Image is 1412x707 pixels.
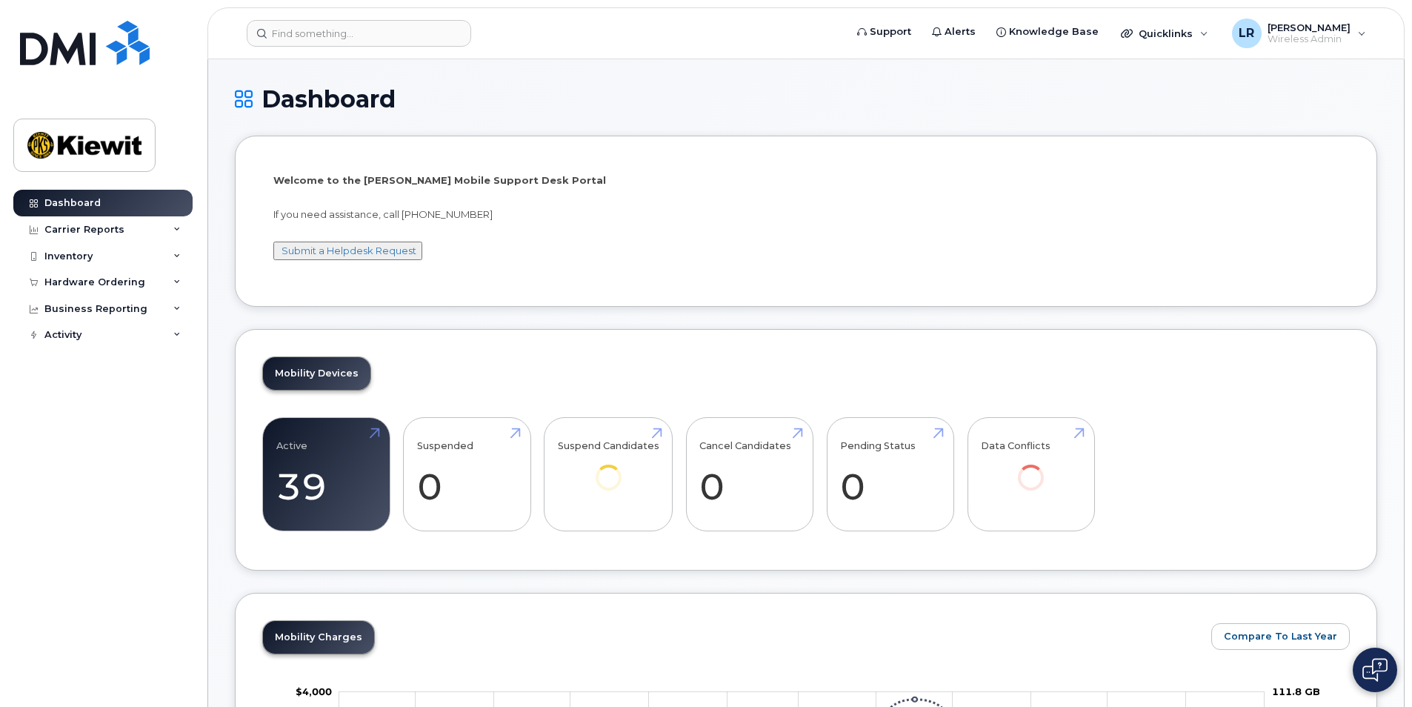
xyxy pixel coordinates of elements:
a: Cancel Candidates 0 [699,425,799,523]
a: Pending Status 0 [840,425,940,523]
a: Mobility Devices [263,357,370,390]
h1: Dashboard [235,86,1377,112]
a: Mobility Charges [263,621,374,654]
button: Compare To Last Year [1211,623,1350,650]
g: $0 [296,686,332,697]
span: Compare To Last Year [1224,629,1337,643]
button: Submit a Helpdesk Request [273,242,422,260]
a: Submit a Helpdesk Request [282,245,416,256]
img: Open chat [1362,658,1388,682]
a: Active 39 [276,425,376,523]
p: Welcome to the [PERSON_NAME] Mobile Support Desk Portal [273,173,1339,187]
tspan: $4,000 [296,686,332,697]
a: Suspend Candidates [558,425,659,511]
tspan: 111.8 GB [1272,686,1320,697]
p: If you need assistance, call [PHONE_NUMBER] [273,208,1339,222]
a: Data Conflicts [981,425,1081,511]
a: Suspended 0 [417,425,517,523]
